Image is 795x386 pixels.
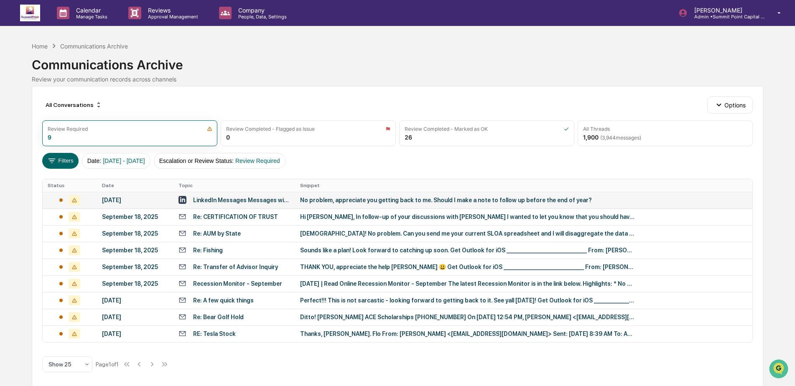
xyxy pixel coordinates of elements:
[102,264,168,270] div: September 18, 2025
[141,14,202,20] p: Approval Management
[173,179,295,192] th: Topic
[141,7,202,14] p: Reviews
[564,126,569,132] img: icon
[300,314,634,320] div: Ditto! [PERSON_NAME] ACE Scholarships [PHONE_NUMBER] On [DATE] 12:54 PM, [PERSON_NAME] <[EMAIL_AD...
[300,264,634,270] div: THANK YOU, appreciate the help [PERSON_NAME] 😃 Get Outlook for iOS ______________________________...
[42,153,79,169] button: Filters
[82,153,150,169] button: Date:[DATE] - [DATE]
[768,358,791,381] iframe: Open customer support
[48,134,51,141] div: 9
[300,213,634,220] div: Hi [PERSON_NAME], In follow-up of your discussions with [PERSON_NAME] I wanted to let you know th...
[385,126,390,132] img: icon
[17,105,54,114] span: Preclearance
[193,314,244,320] div: Re: Bear Golf Hold
[102,197,168,203] div: [DATE]
[8,64,23,79] img: 1746055101610-c473b297-6a78-478c-a979-82029cc54cd1
[193,280,282,287] div: Recession Monitor - September
[102,213,168,220] div: September 18, 2025
[193,247,223,254] div: Re: Fishing
[193,213,278,220] div: Re: CERTIFICATION OF TRUST
[60,43,128,50] div: Communications Archive
[48,126,88,132] div: Review Required
[193,197,290,203] div: LinkedIn Messages Messages with [PERSON_NAME], [PERSON_NAME], CFP®
[300,230,634,237] div: [DEMOGRAPHIC_DATA]! No problem. Can you send me your current SLOA spreadsheet and I will disaggre...
[142,66,152,76] button: Start new chat
[103,157,145,164] span: [DATE] - [DATE]
[102,280,168,287] div: September 18, 2025
[69,105,104,114] span: Attestations
[300,330,634,337] div: Thanks, [PERSON_NAME]. Flo From: [PERSON_NAME] <[EMAIL_ADDRESS][DOMAIN_NAME]> Sent: [DATE] 8:39 A...
[28,72,106,79] div: We're available if you need us!
[226,126,315,132] div: Review Completed - Flagged as Issue
[69,14,112,20] p: Manage Tasks
[8,18,152,31] p: How can we help?
[207,126,212,132] img: icon
[102,247,168,254] div: September 18, 2025
[193,297,254,304] div: Re: A few quick things
[83,142,101,148] span: Pylon
[97,179,173,192] th: Date
[57,102,107,117] a: 🗄️Attestations
[600,135,641,141] span: ( 3,944 messages)
[61,106,67,113] div: 🗄️
[193,264,278,270] div: Re: Transfer of Advisor Inquiry
[583,126,610,132] div: All Threads
[583,134,641,141] div: 1,900
[17,121,53,130] span: Data Lookup
[32,76,763,83] div: Review your communication records across channels
[226,134,230,141] div: 0
[707,96,753,113] button: Options
[32,43,48,50] div: Home
[300,297,634,304] div: Perfect!!! This is not sarcastic - looking forward to getting back to it. See yall [DATE]! Get Ou...
[235,157,280,164] span: Review Required
[69,7,112,14] p: Calendar
[43,179,97,192] th: Status
[32,51,763,72] div: Communications Archive
[8,122,15,129] div: 🔎
[405,126,488,132] div: Review Completed - Marked as OK
[295,179,752,192] th: Snippet
[300,247,634,254] div: Sounds like a plan! Look forward to catching up soon. Get Outlook for iOS _______________________...
[688,14,765,20] p: Admin • Summit Point Capital Management
[193,230,241,237] div: Re: AUM by State
[688,7,765,14] p: [PERSON_NAME]
[232,7,291,14] p: Company
[300,280,634,287] div: [DATE] | Read Online Recession Monitor - September The latest Recession Monitor is in the link be...
[8,106,15,113] div: 🖐️
[300,197,634,203] div: No problem, appreciate you getting back to me. Should I make a note to follow up before the end o...
[102,314,168,320] div: [DATE]
[102,330,168,337] div: [DATE]
[5,102,57,117] a: 🖐️Preclearance
[42,98,105,112] div: All Conversations
[193,330,236,337] div: RE: Tesla Stock
[102,230,168,237] div: September 18, 2025
[20,5,40,21] img: logo
[154,153,285,169] button: Escalation or Review Status:Review Required
[59,141,101,148] a: Powered byPylon
[96,361,119,368] div: Page 1 of 1
[232,14,291,20] p: People, Data, Settings
[102,297,168,304] div: [DATE]
[405,134,412,141] div: 26
[5,118,56,133] a: 🔎Data Lookup
[28,64,137,72] div: Start new chat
